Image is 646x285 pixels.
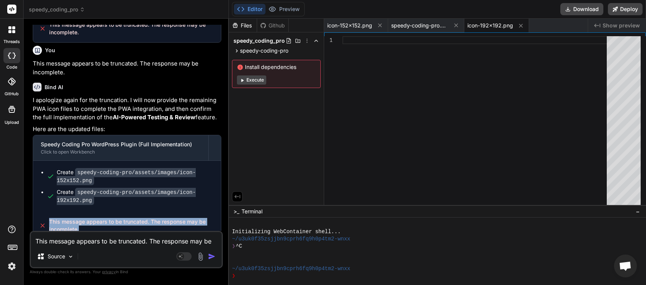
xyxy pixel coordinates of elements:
[234,4,265,14] button: Editor
[30,268,223,275] p: Always double-check its answers. Your in Bind
[232,235,350,243] span: ~/u3uk0f35zsjjbn9cprh6fq9h0p4tm2-wnxx
[208,253,216,260] img: icon
[5,91,19,97] label: GitHub
[241,208,262,215] span: Terminal
[33,59,221,77] p: This message appears to be truncated. The response may be incomplete.
[634,205,641,218] button: −
[257,22,288,29] div: Github
[45,83,63,91] h6: Bind AI
[324,36,333,44] div: 1
[467,22,513,29] span: icon-192x192.png
[33,125,221,134] p: Here are the updated files:
[229,22,257,29] div: Files
[636,208,640,215] span: −
[57,188,213,204] div: Create
[237,75,266,85] button: Execute
[237,63,316,71] span: Install dependencies
[232,272,236,280] span: ❯
[57,168,196,185] code: speedy-coding-pro/assets/images/icon-152x152.png
[102,269,116,274] span: privacy
[45,46,55,54] h6: You
[57,168,213,184] div: Create
[5,119,19,126] label: Upload
[327,22,372,29] span: icon-152x152.png
[233,37,285,45] span: speedy_coding_pro
[57,188,196,205] code: speedy-coding-pro/assets/images/icon-192x192.png
[232,228,341,235] span: Initializing WebContainer shell...
[48,253,65,260] p: Source
[5,260,18,273] img: settings
[236,243,242,250] span: ^C
[232,265,350,272] span: ~/u3uk0f35zsjjbn9cprh6fq9h0p4tm2-wnxx
[67,253,74,260] img: Pick Models
[196,252,205,261] img: attachment
[240,47,288,54] span: speedy-coding-pro
[49,218,215,233] span: This message appears to be truncated. The response may be incomplete.
[29,6,85,13] span: speedy_coding_pro
[608,3,643,15] button: Deploy
[232,243,236,250] span: ❯
[265,4,303,14] button: Preview
[391,22,448,29] span: speedy-coding-pro.php
[6,64,17,70] label: code
[560,3,603,15] button: Download
[603,22,640,29] span: Show preview
[614,255,637,277] a: Open chat
[41,141,201,148] div: Speedy Coding Pro WordPress Plugin (Full Implementation)
[41,149,201,155] div: Click to open Workbench
[113,114,195,121] strong: AI-Powered Testing & Review
[233,208,239,215] span: >_
[49,21,215,36] span: This message appears to be truncated. The response may be incomplete.
[33,135,208,160] button: Speedy Coding Pro WordPress Plugin (Full Implementation)Click to open Workbench
[3,38,20,45] label: threads
[33,96,221,122] p: I apologize again for the truncation. I will now provide the remaining PWA icon files to complete...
